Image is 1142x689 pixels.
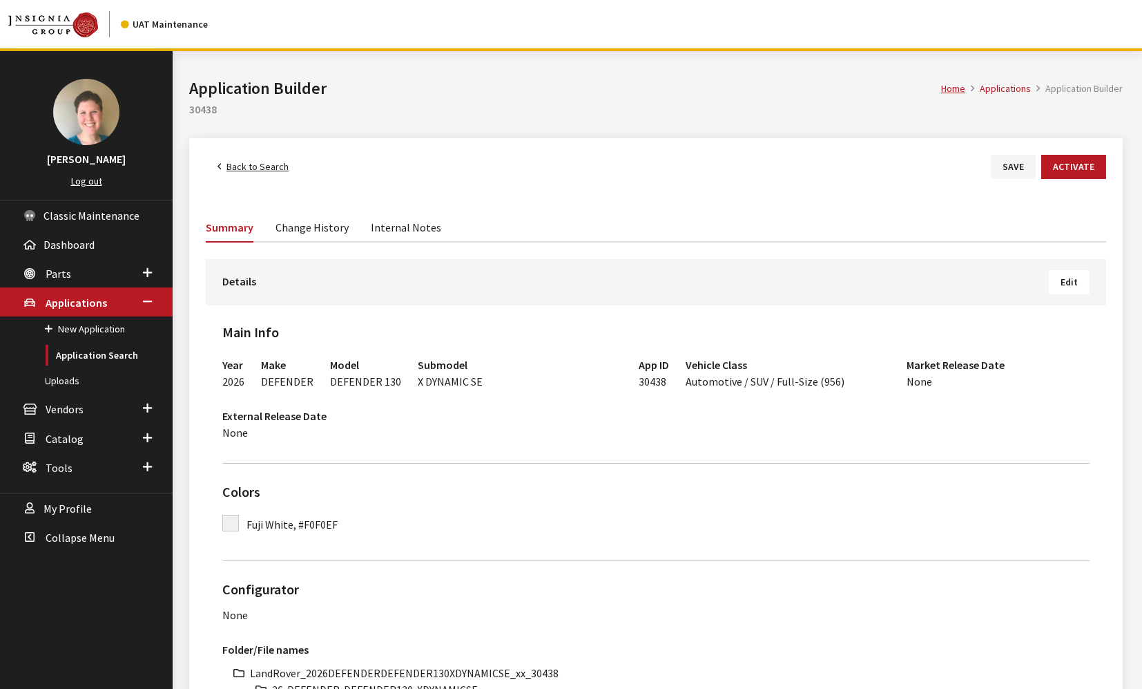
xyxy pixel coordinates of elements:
[639,357,669,373] h3: App ID
[71,175,102,187] a: Log out
[907,357,1005,373] h3: Market Release Date
[8,11,121,37] a: Insignia Group logo
[371,212,441,241] a: Internal Notes
[222,641,1090,658] h3: Folder/File names
[991,155,1036,179] button: Save
[261,357,313,373] h3: Make
[330,375,401,388] span: DEFENDER 130
[222,426,248,440] span: None
[222,357,244,373] h3: Year
[222,482,1090,502] h2: Colors
[43,502,92,516] span: My Profile
[14,151,159,167] h3: [PERSON_NAME]
[261,375,313,388] span: DEFENDER
[206,212,253,243] a: Summary
[46,461,72,475] span: Tools
[275,212,349,241] a: Change History
[418,357,622,373] h3: Submodel
[330,357,401,373] h3: Model
[46,432,84,446] span: Catalog
[222,322,1090,343] h2: Main Info
[686,357,890,373] h3: Vehicle Class
[53,79,119,145] img: Janelle Crocker-Krause
[222,579,1090,600] h2: Configurator
[222,375,244,388] span: 2026
[189,76,941,101] h1: Application Builder
[1061,276,1078,288] span: Edit
[639,375,666,388] span: 30438
[46,403,84,417] span: Vendors
[941,82,965,95] a: Home
[222,270,1090,294] h3: Details
[1049,270,1090,294] button: Edit Details
[121,17,208,32] div: UAT Maintenance
[298,518,338,531] span: #F0F0EF
[46,296,107,310] span: Applications
[222,607,1090,623] div: None
[246,518,296,531] span: Fuji White,
[250,665,1090,681] li: LandRover_2026DEFENDERDEFENDER130XDYNAMICSE_xx_30438
[1041,155,1106,179] button: Activate
[8,12,98,37] img: Catalog Maintenance
[43,238,95,252] span: Dashboard
[43,209,139,223] span: Classic Maintenance
[418,375,483,388] span: X DYNAMIC SE
[686,375,844,388] span: Automotive / SUV / Full-Size (956)
[907,375,932,388] span: None
[965,82,1031,96] li: Applications
[222,408,327,424] h3: External Release Date
[206,155,300,179] a: Back to Search
[46,531,115,545] span: Collapse Menu
[1031,82,1123,96] li: Application Builder
[189,101,1123,117] h2: 30438
[46,267,71,281] span: Parts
